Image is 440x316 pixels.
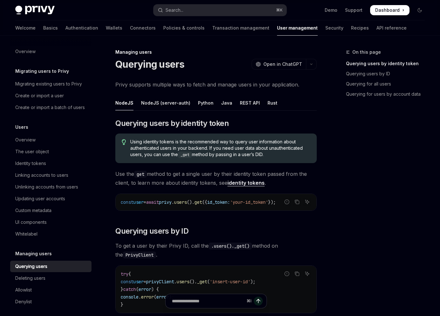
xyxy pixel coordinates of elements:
[159,199,172,205] span: privy
[250,279,255,285] span: );
[133,279,144,285] span: user
[134,171,147,178] code: get
[122,139,126,145] svg: Tip
[187,199,194,205] span: ().
[189,279,197,285] span: ().
[163,20,205,36] a: Policies & controls
[141,95,190,110] div: NodeJS (server-auth)
[15,286,32,294] div: Allowlist
[346,69,430,79] a: Querying users by ID
[277,20,318,36] a: User management
[130,139,310,158] span: Using identity tokens is the recommended way to query user information about authenticated users ...
[10,158,91,169] a: Identity tokens
[415,5,425,15] button: Toggle dark mode
[139,286,151,292] span: error
[121,199,133,205] span: const
[202,199,207,205] span: ({
[10,205,91,216] a: Custom metadata
[15,67,69,75] h5: Migrating users to Privy
[15,195,65,203] div: Updating user accounts
[115,80,317,89] span: Privy supports multiple ways to fetch and manage users in your application.
[345,7,362,13] a: Support
[10,146,91,157] a: The user object
[15,263,47,270] div: Querying users
[263,61,302,67] span: Open in ChatGPT
[10,261,91,272] a: Querying users
[166,6,183,14] div: Search...
[144,279,146,285] span: =
[146,279,174,285] span: privyClient
[10,272,91,284] a: Deleting users
[240,95,260,110] div: REST API
[15,218,47,226] div: UI components
[153,4,287,16] button: Open search
[10,169,91,181] a: Linking accounts to users
[10,193,91,204] a: Updating user accounts
[15,80,82,88] div: Migrating existing users to Privy
[121,286,123,292] span: }
[43,20,58,36] a: Basics
[15,160,46,167] div: Identity tokens
[293,270,301,278] button: Copy the contents from the code block
[207,279,210,285] span: (
[123,251,156,258] code: PrivyClient
[115,226,188,236] span: Querying users by ID
[209,243,252,250] code: .users()._get()
[15,48,36,55] div: Overview
[174,279,177,285] span: .
[10,90,91,101] a: Create or import a user
[15,123,28,131] h5: Users
[267,95,277,110] div: Rust
[376,20,407,36] a: API reference
[128,271,131,277] span: {
[10,216,91,228] a: UI components
[10,296,91,307] a: Denylist
[346,58,430,69] a: Querying users by identity token
[325,7,337,13] a: Demo
[10,46,91,57] a: Overview
[15,207,51,214] div: Custom metadata
[212,20,269,36] a: Transaction management
[130,20,156,36] a: Connectors
[293,198,301,206] button: Copy the contents from the code block
[283,270,291,278] button: Report incorrect code
[15,20,36,36] a: Welcome
[15,183,78,191] div: Unlinking accounts from users
[178,152,192,158] code: _get
[10,102,91,113] a: Create or import a batch of users
[174,199,187,205] span: users
[207,199,230,205] span: id_token:
[325,20,343,36] a: Security
[115,118,229,128] span: Querying users by identity token
[10,78,91,90] a: Migrating existing users to Privy
[254,297,263,306] button: Send message
[221,95,232,110] div: Java
[276,8,283,13] span: ⌘ K
[115,58,185,70] h1: Querying users
[230,199,268,205] span: 'your-id_token'
[123,286,136,292] span: catch
[115,241,317,259] span: To get a user by their Privy ID, call the method on the .
[197,279,207,285] span: _get
[15,230,37,238] div: Whitelabel
[115,49,317,55] div: Managing users
[227,180,265,186] a: identity tokens
[194,199,202,205] span: get
[15,92,64,100] div: Create or import a user
[351,20,369,36] a: Recipes
[375,7,400,13] span: Dashboard
[283,198,291,206] button: Report incorrect code
[15,171,68,179] div: Linking accounts to users
[121,271,128,277] span: try
[268,199,276,205] span: });
[15,136,36,144] div: Overview
[177,279,189,285] span: users
[10,134,91,146] a: Overview
[346,79,430,89] a: Querying for all users
[15,250,52,258] h5: Managing users
[136,286,139,292] span: (
[303,270,311,278] button: Ask AI
[370,5,410,15] a: Dashboard
[10,284,91,296] a: Allowlist
[15,148,49,155] div: The user object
